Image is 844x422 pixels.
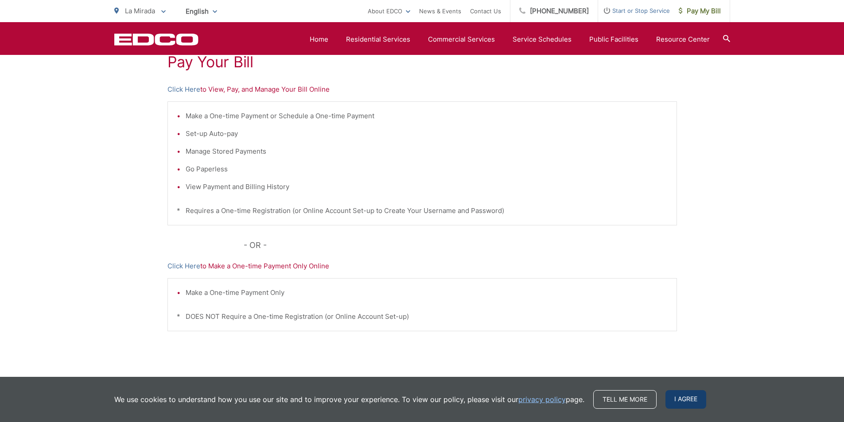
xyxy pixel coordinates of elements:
a: Resource Center [656,34,710,45]
p: - OR - [244,239,677,252]
span: La Mirada [125,7,155,15]
li: Set-up Auto-pay [186,128,668,139]
span: Pay My Bill [679,6,721,16]
li: Go Paperless [186,164,668,174]
span: English [179,4,224,19]
a: Contact Us [470,6,501,16]
a: Tell me more [593,390,657,409]
a: Service Schedules [513,34,572,45]
li: Manage Stored Payments [186,146,668,157]
p: * DOES NOT Require a One-time Registration (or Online Account Set-up) [177,311,668,322]
a: privacy policy [518,394,566,405]
p: We use cookies to understand how you use our site and to improve your experience. To view our pol... [114,394,584,405]
a: Home [310,34,328,45]
a: EDCD logo. Return to the homepage. [114,33,198,46]
span: I agree [665,390,706,409]
p: to Make a One-time Payment Only Online [167,261,677,271]
li: Make a One-time Payment Only [186,287,668,298]
li: View Payment and Billing History [186,182,668,192]
p: * Requires a One-time Registration (or Online Account Set-up to Create Your Username and Password) [177,205,668,216]
a: About EDCO [368,6,410,16]
h1: Pay Your Bill [167,53,677,71]
a: Commercial Services [428,34,495,45]
li: Make a One-time Payment or Schedule a One-time Payment [186,111,668,121]
a: Residential Services [346,34,410,45]
p: to View, Pay, and Manage Your Bill Online [167,84,677,95]
a: Public Facilities [589,34,638,45]
a: Click Here [167,84,200,95]
a: News & Events [419,6,461,16]
a: Click Here [167,261,200,271]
